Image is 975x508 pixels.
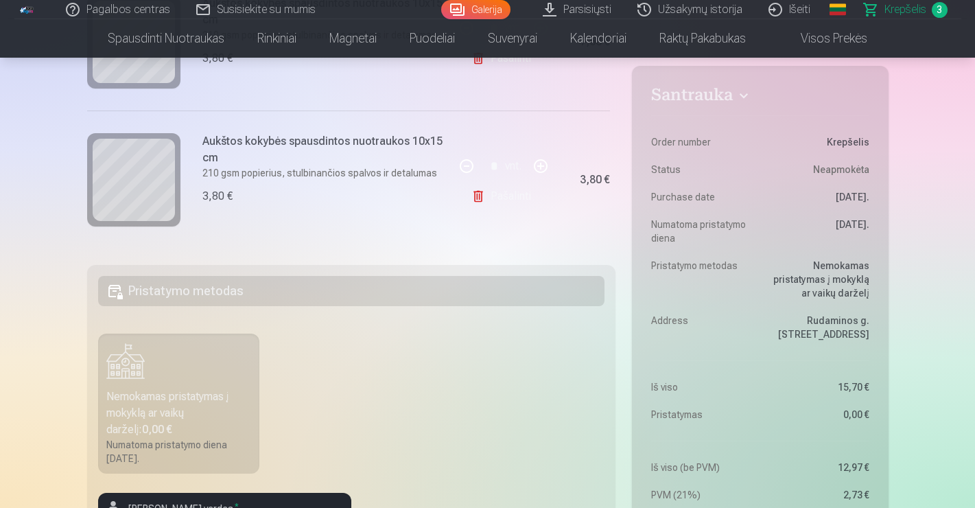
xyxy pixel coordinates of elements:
dd: [DATE]. [767,218,869,245]
dt: Numatoma pristatymo diena [651,218,753,245]
dd: [DATE]. [767,190,869,204]
p: 210 gsm popierius, stulbinančios spalvos ir detalumas [202,166,445,180]
a: Puodeliai [393,19,471,58]
a: Spausdinti nuotraukas [91,19,241,58]
div: Numatoma pristatymo diena [DATE]. [106,438,252,465]
span: Krepšelis [884,1,926,18]
a: Pašalinti [471,45,537,72]
button: Santrauka [651,85,869,110]
h6: Aukštos kokybės spausdintos nuotraukos 10x15 cm [202,133,445,166]
a: Raktų pakabukas [643,19,762,58]
dt: Pristatymo metodas [651,259,753,300]
dd: Rudaminos g. [STREET_ADDRESS] [767,314,869,341]
div: 3,80 € [202,188,233,205]
dd: 0,00 € [767,408,869,422]
a: Suvenyrai [471,19,554,58]
dd: 12,97 € [767,461,869,474]
a: Visos prekės [762,19,884,58]
div: vnt. [505,150,521,183]
div: 3,80 € [580,176,610,184]
a: Kalendoriai [554,19,643,58]
dt: Iš viso [651,380,753,394]
b: 0,00 € [142,423,172,436]
a: Magnetai [313,19,393,58]
span: Neapmokėta [813,163,869,176]
dt: Pristatymas [651,408,753,422]
dt: Status [651,163,753,176]
a: Rinkiniai [241,19,313,58]
span: 3 [932,2,948,18]
dd: 15,70 € [767,380,869,394]
dt: Purchase date [651,190,753,204]
dt: Address [651,314,753,341]
div: 3,80 € [202,50,233,67]
dt: PVM (21%) [651,488,753,502]
dd: Krepšelis [767,135,869,149]
dd: 2,73 € [767,488,869,502]
img: /fa2 [20,5,35,14]
dt: Order number [651,135,753,149]
dt: Iš viso (be PVM) [651,461,753,474]
div: Nemokamas pristatymas į mokyklą ar vaikų darželį : [106,389,252,438]
dd: Nemokamas pristatymas į mokyklą ar vaikų darželį [767,259,869,300]
h5: Pristatymo metodas [98,276,605,306]
a: Pašalinti [471,183,537,210]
